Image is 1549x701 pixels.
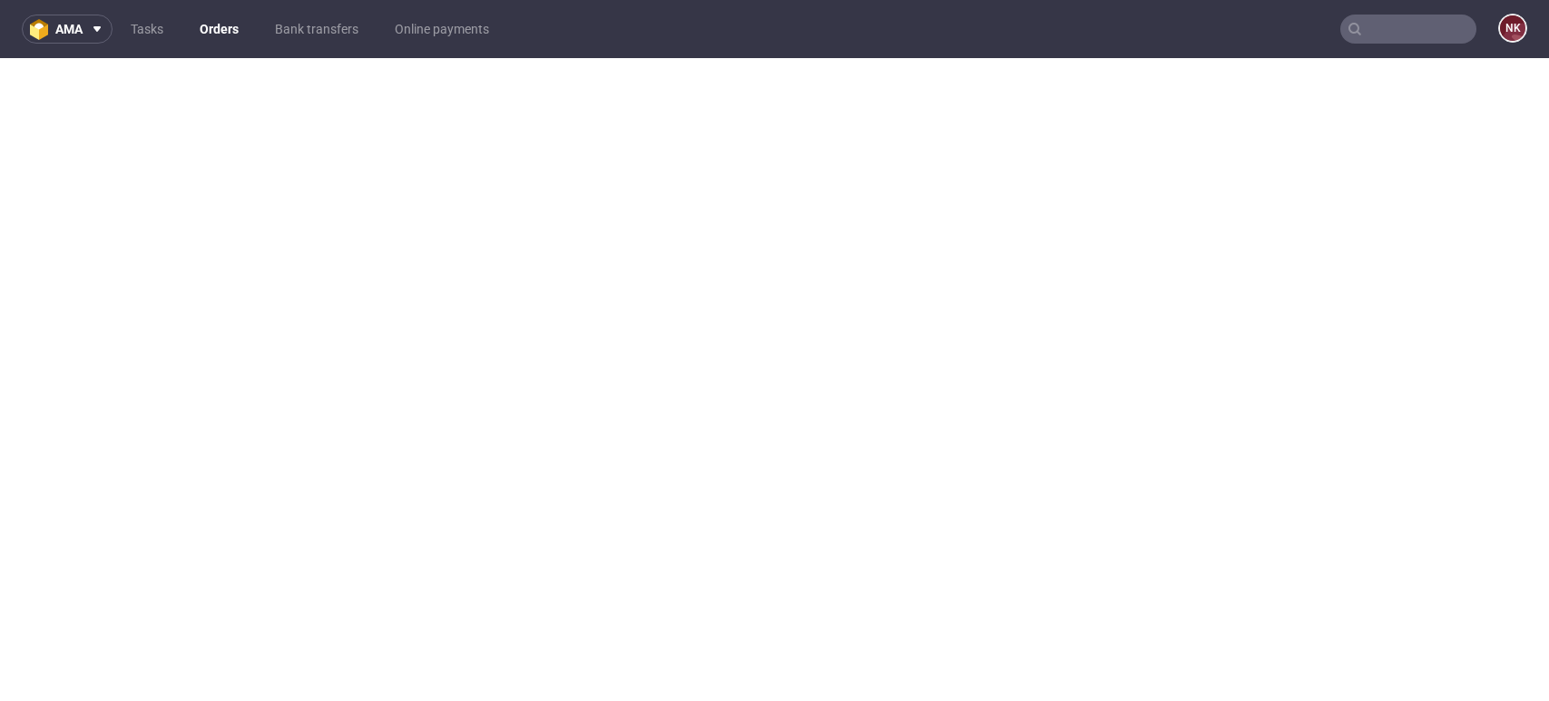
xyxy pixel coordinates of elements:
a: Bank transfers [264,15,369,44]
figcaption: NK [1500,15,1525,41]
img: logo [30,19,55,40]
a: Tasks [120,15,174,44]
a: Orders [189,15,250,44]
button: ama [22,15,113,44]
span: ama [55,23,83,35]
a: Online payments [384,15,500,44]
